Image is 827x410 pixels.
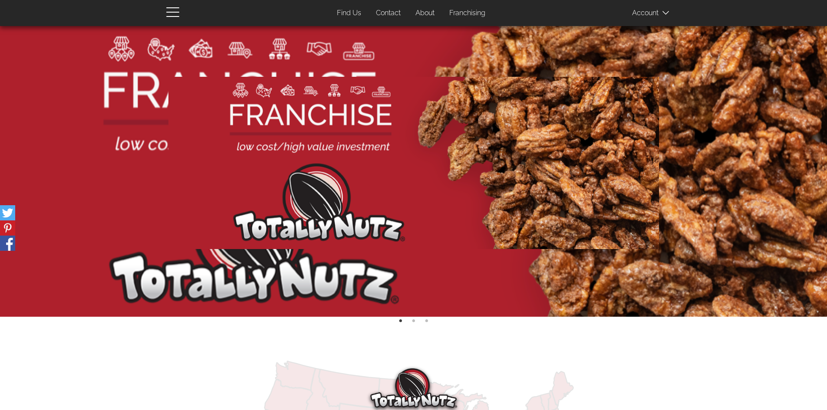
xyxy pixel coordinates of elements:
[422,317,431,325] button: 3 of 3
[370,368,457,408] img: Totally Nutz Logo
[168,77,659,249] img: Low cost/High value investment
[369,5,407,22] a: Contact
[396,317,405,325] button: 1 of 3
[409,317,418,325] button: 2 of 3
[443,5,492,22] a: Franchising
[409,5,441,22] a: About
[330,5,368,22] a: Find Us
